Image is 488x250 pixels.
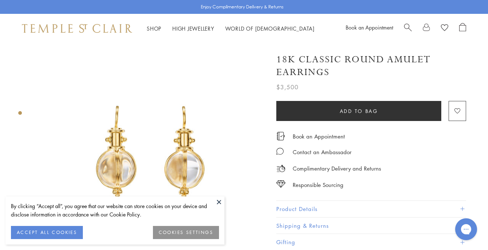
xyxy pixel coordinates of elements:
[276,101,441,121] button: Add to bag
[293,132,345,140] a: Book an Appointment
[201,3,284,11] p: Enjoy Complimentary Delivery & Returns
[340,107,378,115] span: Add to bag
[459,23,466,34] a: Open Shopping Bag
[276,218,466,234] button: Shipping & Returns
[276,164,285,173] img: icon_delivery.svg
[147,25,161,32] a: ShopShop
[147,24,315,33] nav: Main navigation
[276,82,299,92] span: $3,500
[293,180,343,190] div: Responsible Sourcing
[11,226,83,239] button: ACCEPT ALL COOKIES
[441,23,448,34] a: View Wishlist
[276,148,284,155] img: MessageIcon-01_2.svg
[18,109,22,121] div: Product gallery navigation
[452,216,481,243] iframe: Gorgias live chat messenger
[293,148,351,157] div: Contact an Ambassador
[404,23,412,34] a: Search
[346,24,393,31] a: Book an Appointment
[11,202,219,219] div: By clicking “Accept all”, you agree that our website can store cookies on your device and disclos...
[293,164,381,173] p: Complimentary Delivery and Returns
[172,25,214,32] a: High JewelleryHigh Jewellery
[153,226,219,239] button: COOKIES SETTINGS
[276,180,285,188] img: icon_sourcing.svg
[276,132,285,140] img: icon_appointment.svg
[22,24,132,33] img: Temple St. Clair
[225,25,315,32] a: World of [DEMOGRAPHIC_DATA]World of [DEMOGRAPHIC_DATA]
[276,53,466,79] h1: 18K Classic Round Amulet Earrings
[276,201,466,217] button: Product Details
